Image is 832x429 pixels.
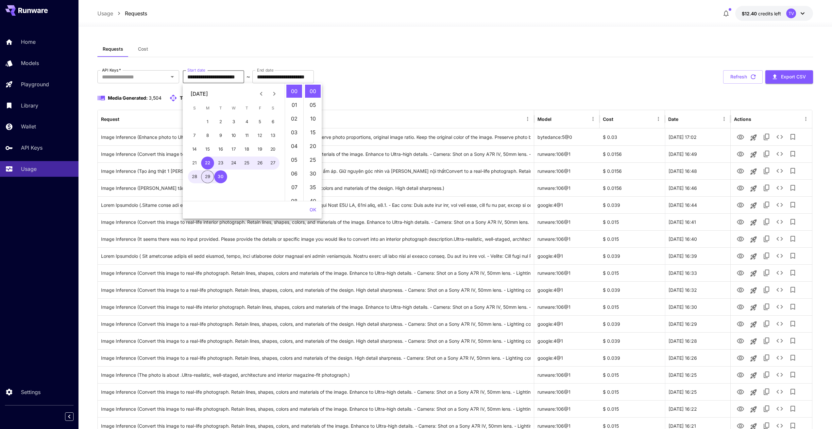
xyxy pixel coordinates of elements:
[188,170,201,183] button: 28
[735,6,813,21] button: $12.39828TV
[214,115,227,128] button: 2
[534,366,600,383] div: runware:106@1
[534,315,600,332] div: google:4@1
[747,335,760,348] button: Launch in playground
[665,162,730,179] div: 29 Sep, 2025 16:48
[734,181,747,194] button: View
[665,264,730,281] div: 29 Sep, 2025 16:33
[786,198,799,211] button: Add to library
[21,388,41,396] p: Settings
[600,315,665,332] div: $ 0.039
[534,281,600,298] div: google:4@1
[21,102,38,109] p: Library
[125,9,147,17] p: Requests
[101,367,531,383] div: Click to copy prompt
[523,114,532,124] button: Menu
[600,264,665,281] div: $ 0.015
[201,129,214,142] button: 8
[665,145,730,162] div: 29 Sep, 2025 16:49
[747,318,760,331] button: Launch in playground
[773,232,786,245] button: See details
[21,144,42,152] p: API Keys
[734,249,747,262] button: View
[240,143,253,156] button: 18
[734,334,747,347] button: View
[108,95,148,101] span: Media Generated:
[227,129,240,142] button: 10
[600,230,665,247] div: $ 0.015
[101,282,531,298] div: Click to copy prompt
[665,128,730,145] div: 29 Sep, 2025 17:02
[760,317,773,330] button: Copy TaskUUID
[101,180,531,196] div: Click to copy prompt
[786,232,799,245] button: Add to library
[760,164,773,177] button: Copy TaskUUID
[747,284,760,297] button: Launch in playground
[773,402,786,415] button: See details
[723,70,763,84] button: Refresh
[188,129,201,142] button: 7
[97,9,113,17] a: Usage
[534,298,600,315] div: runware:106@1
[773,130,786,143] button: See details
[214,170,227,183] button: 30
[286,194,302,207] li: 8 hours
[214,129,227,142] button: 9
[101,231,531,247] div: Click to copy prompt
[747,148,760,161] button: Launch in playground
[149,95,161,101] span: 3,504
[102,67,121,73] label: API Keys
[665,196,730,213] div: 29 Sep, 2025 16:44
[734,385,747,398] button: View
[21,59,39,67] p: Models
[21,80,49,88] p: Playground
[101,384,531,400] div: Click to copy prompt
[305,112,321,125] li: 10 minutes
[734,116,751,122] div: Actions
[734,266,747,279] button: View
[760,130,773,143] button: Copy TaskUUID
[665,247,730,264] div: 29 Sep, 2025 16:39
[786,266,799,279] button: Add to library
[747,250,760,263] button: Launch in playground
[665,349,730,366] div: 29 Sep, 2025 16:26
[665,281,730,298] div: 29 Sep, 2025 16:32
[201,143,214,156] button: 15
[600,196,665,213] div: $ 0.039
[246,73,250,81] p: ~
[600,383,665,400] div: $ 0.015
[534,213,600,230] div: runware:106@1
[773,351,786,364] button: See details
[760,300,773,313] button: Copy TaskUUID
[786,164,799,177] button: Add to library
[600,298,665,315] div: $ 0.015
[534,400,600,417] div: runware:106@1
[286,167,302,180] li: 6 hours
[760,198,773,211] button: Copy TaskUUID
[760,402,773,415] button: Copy TaskUUID
[101,350,531,366] div: Click to copy prompt
[138,46,148,52] span: Cost
[786,300,799,313] button: Add to library
[286,98,302,111] li: 1 hours
[266,115,280,128] button: 6
[758,11,781,16] span: credits left
[665,366,730,383] div: 29 Sep, 2025 16:25
[786,402,799,415] button: Add to library
[180,95,222,101] span: Total API requests:
[201,115,214,128] button: 1
[600,145,665,162] div: $ 0.0156
[734,130,747,143] button: View
[786,147,799,160] button: Add to library
[786,130,799,143] button: Add to library
[21,165,37,173] p: Usage
[720,114,729,124] button: Menu
[21,38,36,46] p: Home
[773,181,786,194] button: See details
[305,126,321,139] li: 15 minutes
[534,179,600,196] div: runware:106@1
[747,233,760,246] button: Launch in playground
[188,157,201,170] button: 21
[101,316,531,332] div: Click to copy prompt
